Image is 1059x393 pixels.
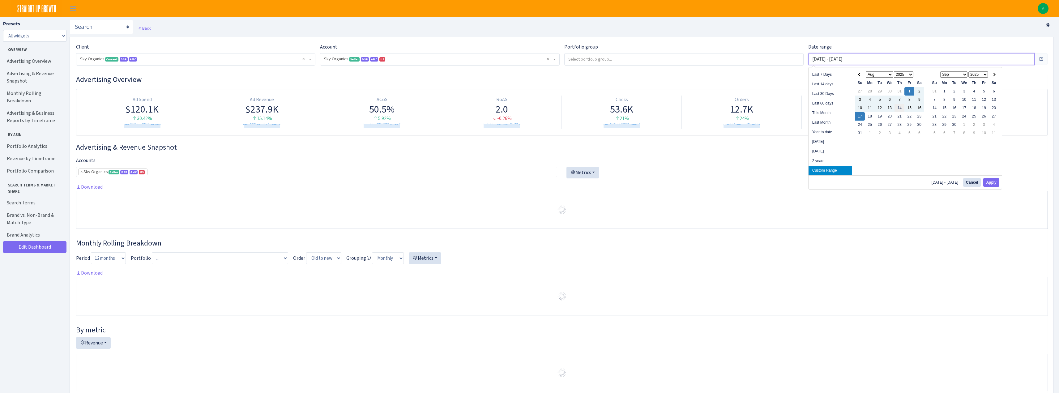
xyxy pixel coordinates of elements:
[989,96,999,104] td: 13
[929,87,939,96] td: 31
[895,129,904,137] td: 4
[564,43,598,51] label: Portfolio group
[865,96,875,104] td: 4
[949,104,959,112] td: 16
[969,79,979,87] th: Th
[969,112,979,121] td: 25
[895,112,904,121] td: 21
[293,254,305,262] label: Order
[1038,3,1048,14] img: Angela Sun
[989,129,999,137] td: 11
[885,129,895,137] td: 3
[131,254,151,262] label: Portfolio
[959,121,969,129] td: 1
[914,79,924,87] th: Sa
[939,121,949,129] td: 29
[875,87,885,96] td: 29
[804,96,919,103] div: Total TACoS
[875,129,885,137] td: 2
[969,104,979,112] td: 18
[3,197,65,209] a: Search Terms
[949,129,959,137] td: 7
[895,79,904,87] th: Th
[855,87,865,96] td: 27
[855,79,865,87] th: Su
[80,56,308,62] span: Sky Organics <span class="badge badge-success">Current</span><span class="badge badge-primary">DS...
[3,165,65,177] a: Portfolio Comparison
[557,291,567,301] img: Preloader
[989,104,999,112] td: 20
[989,79,999,87] th: Sa
[379,57,385,62] span: US
[929,96,939,104] td: 7
[885,104,895,112] td: 13
[904,96,914,104] td: 8
[85,96,199,103] div: Ad Spend
[3,87,65,107] a: Monthly Rolling Breakdown
[80,169,83,175] span: ×
[904,112,914,121] td: 22
[804,115,919,122] div: 3.65%
[3,44,65,53] span: Overview
[959,96,969,104] td: 10
[939,104,949,112] td: 15
[302,56,305,62] span: Remove all items
[804,103,919,115] div: 25.41%
[566,167,599,178] button: Metrics
[809,127,852,137] li: Year to date
[929,121,939,129] td: 28
[875,96,885,104] td: 5
[939,87,949,96] td: 1
[809,70,852,79] li: Last 7 Days
[557,368,567,378] img: Preloader
[76,184,103,190] a: Download
[809,108,852,118] li: This Month
[875,112,885,121] td: 19
[939,96,949,104] td: 8
[325,115,439,122] div: 5.92%
[865,79,875,87] th: Mo
[969,121,979,129] td: 2
[684,115,799,122] div: 24%
[979,96,989,104] td: 12
[85,115,199,122] div: 30.42%
[855,121,865,129] td: 24
[959,112,969,121] td: 24
[939,112,949,121] td: 22
[346,254,371,262] label: Grouping
[564,103,679,115] div: 53.6K
[85,103,199,115] div: $120.1K
[914,112,924,121] td: 23
[959,104,969,112] td: 17
[979,104,989,112] td: 19
[564,96,679,103] div: Clicks
[3,152,65,165] a: Revenue by Timeframe
[875,79,885,87] th: Tu
[320,43,337,51] label: Account
[3,20,20,28] label: Presets
[865,87,875,96] td: 28
[809,166,852,175] li: Custom Range
[684,103,799,115] div: 12.7K
[76,43,89,51] label: Client
[885,112,895,121] td: 20
[932,181,961,184] span: [DATE] - [DATE]
[914,104,924,112] td: 16
[959,129,969,137] td: 8
[885,96,895,104] td: 6
[959,87,969,96] td: 3
[855,104,865,112] td: 10
[979,87,989,96] td: 5
[865,121,875,129] td: 25
[979,129,989,137] td: 10
[808,43,832,51] label: Date range
[904,79,914,87] th: Fr
[3,107,65,127] a: Advertising & Business Reports by Timeframe
[895,87,904,96] td: 31
[914,96,924,104] td: 9
[885,87,895,96] td: 30
[914,129,924,137] td: 6
[684,96,799,103] div: Orders
[565,53,803,65] input: Select portfolio group...
[929,112,939,121] td: 21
